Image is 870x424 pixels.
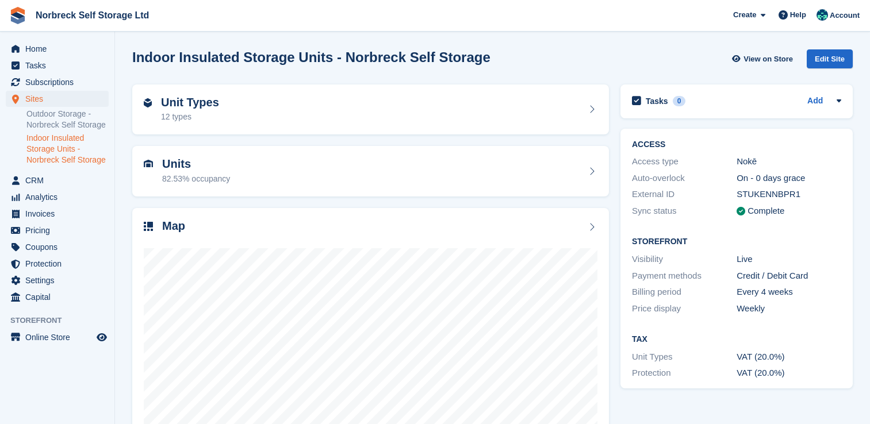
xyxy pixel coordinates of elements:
[632,253,737,266] div: Visibility
[25,189,94,205] span: Analytics
[6,91,109,107] a: menu
[632,367,737,380] div: Protection
[830,10,860,21] span: Account
[9,7,26,24] img: stora-icon-8386f47178a22dfd0bd8f6a31ec36ba5ce8667c1dd55bd0f319d3a0aa187defe.svg
[807,49,853,68] div: Edit Site
[737,155,841,168] div: Nokē
[737,350,841,364] div: VAT (20.0%)
[25,91,94,107] span: Sites
[6,272,109,288] a: menu
[25,206,94,222] span: Invoices
[132,84,609,135] a: Unit Types 12 types
[632,188,737,201] div: External ID
[646,96,668,106] h2: Tasks
[25,41,94,57] span: Home
[132,49,490,65] h2: Indoor Insulated Storage Units - Norbreck Self Storage
[25,256,94,272] span: Protection
[807,49,853,73] a: Edit Site
[6,256,109,272] a: menu
[737,172,841,185] div: On - 0 days grace
[161,96,219,109] h2: Unit Types
[737,286,841,299] div: Every 4 weeks
[632,286,737,299] div: Billing period
[132,146,609,196] a: Units 82.53% occupancy
[6,206,109,222] a: menu
[632,237,841,246] h2: Storefront
[6,329,109,345] a: menu
[6,41,109,57] a: menu
[817,9,828,21] img: Sally King
[807,95,823,108] a: Add
[730,49,798,68] a: View on Store
[6,172,109,188] a: menu
[161,111,219,123] div: 12 types
[733,9,756,21] span: Create
[632,302,737,315] div: Price display
[25,289,94,305] span: Capital
[737,367,841,380] div: VAT (20.0%)
[632,172,737,185] div: Auto-overlock
[95,330,109,344] a: Preview store
[6,239,109,255] a: menu
[737,188,841,201] div: STUKENNBPR1
[25,239,94,255] span: Coupons
[673,96,686,106] div: 0
[748,205,784,218] div: Complete
[632,335,841,344] h2: Tax
[25,57,94,74] span: Tasks
[162,157,230,171] h2: Units
[6,222,109,238] a: menu
[737,302,841,315] div: Weekly
[25,329,94,345] span: Online Store
[25,172,94,188] span: CRM
[10,315,114,326] span: Storefront
[737,269,841,283] div: Credit / Debit Card
[144,98,152,107] img: unit-type-icn-2b2737a686de81e16bb02015468b77c625bbabd49415b5ef34ead5e3b44a266d.svg
[632,205,737,218] div: Sync status
[25,272,94,288] span: Settings
[632,155,737,168] div: Access type
[6,189,109,205] a: menu
[790,9,806,21] span: Help
[31,6,154,25] a: Norbreck Self Storage Ltd
[144,222,153,231] img: map-icn-33ee37083ee616e46c38cad1a60f524a97daa1e2b2c8c0bc3eb3415660979fc1.svg
[6,57,109,74] a: menu
[632,350,737,364] div: Unit Types
[632,269,737,283] div: Payment methods
[25,222,94,238] span: Pricing
[632,140,841,149] h2: ACCESS
[26,133,109,165] a: Indoor Insulated Storage Units - Norbreck Self Storage
[162,173,230,185] div: 82.53% occupancy
[6,74,109,90] a: menu
[737,253,841,266] div: Live
[162,219,185,233] h2: Map
[26,109,109,130] a: Outdoor Storage - Norbreck Self Storage
[743,53,793,65] span: View on Store
[6,289,109,305] a: menu
[25,74,94,90] span: Subscriptions
[144,160,153,168] img: unit-icn-7be61d7bf1b0ce9d3e12c5938cc71ed9869f7b940bace4675aadf7bd6d80202e.svg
